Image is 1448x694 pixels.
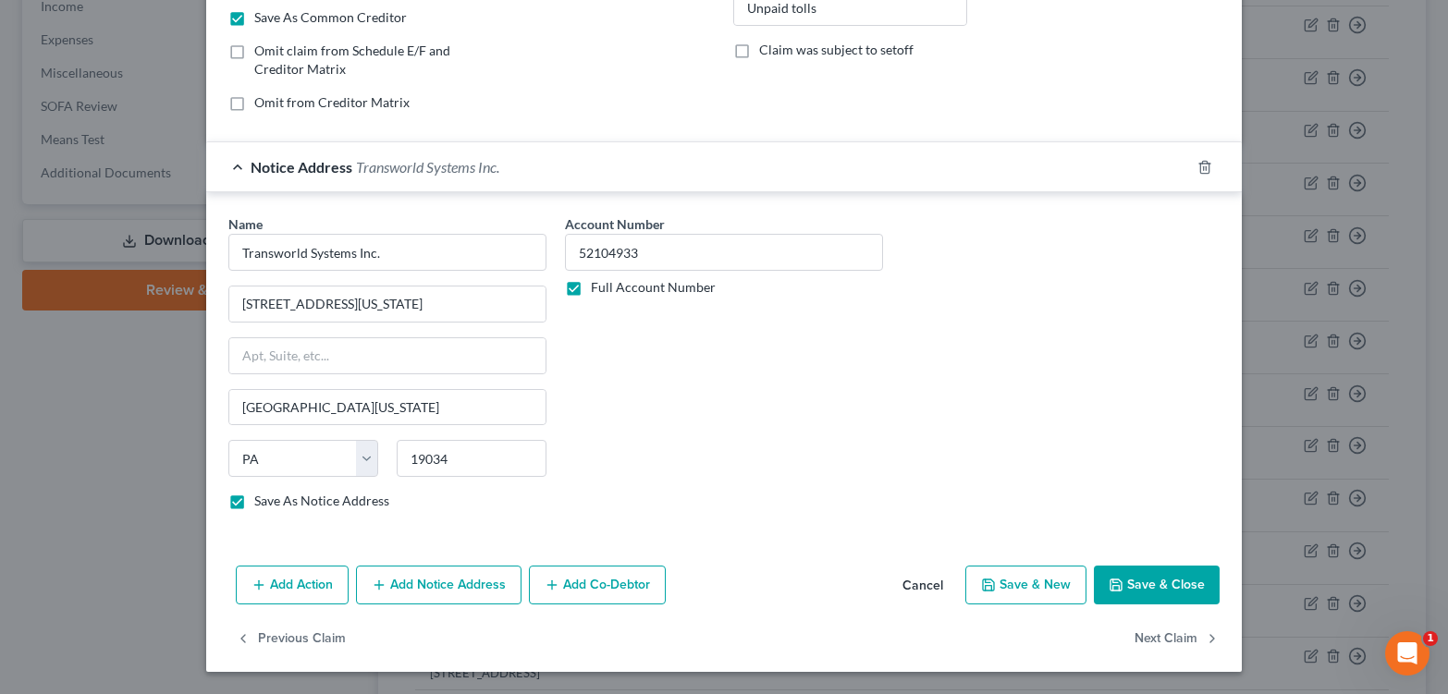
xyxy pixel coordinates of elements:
span: Transworld Systems Inc. [356,158,499,176]
span: Omit claim from Schedule E/F and Creditor Matrix [254,43,450,77]
input: Enter zip.. [397,440,546,477]
input: Apt, Suite, etc... [229,338,546,373]
span: Notice Address [251,158,352,176]
iframe: Intercom live chat [1385,631,1430,676]
button: Add Co-Debtor [529,566,666,604]
span: Claim was subject to setoff [759,42,914,57]
label: Save As Common Creditor [254,8,407,27]
button: Previous Claim [236,619,346,658]
label: Full Account Number [591,278,716,297]
input: Search by name... [228,234,546,271]
input: Enter city... [229,390,546,425]
button: Next Claim [1135,619,1220,658]
input: Enter address... [229,286,546,322]
button: Save & Close [1094,566,1220,604]
button: Add Notice Address [356,566,522,604]
label: Save As Notice Address [254,492,389,510]
input: -- [565,234,883,271]
span: Omit from Creditor Matrix [254,94,410,110]
span: Name [228,216,263,232]
button: Add Action [236,566,349,604]
button: Save & New [965,566,1086,604]
label: Account Number [565,214,665,234]
button: Cancel [888,567,958,604]
span: 1 [1423,631,1438,646]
